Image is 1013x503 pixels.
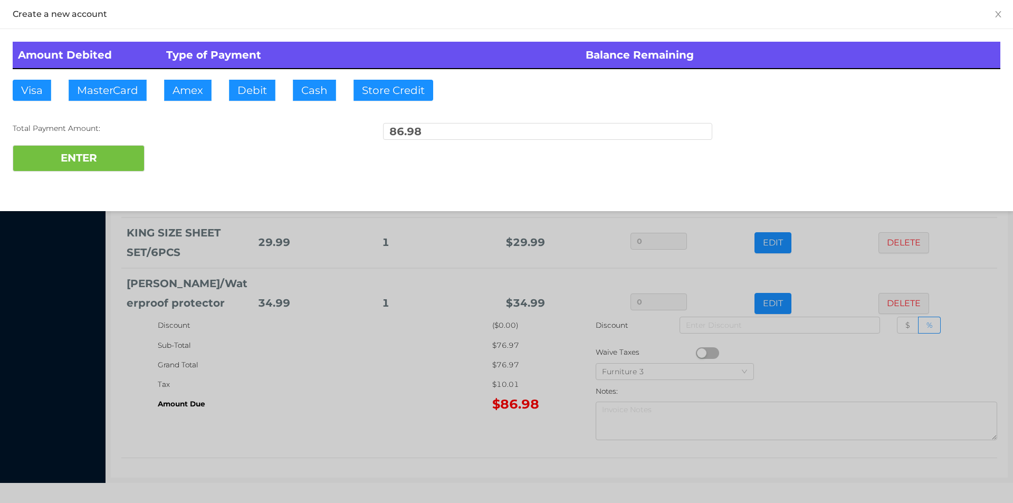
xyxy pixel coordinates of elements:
[229,80,275,101] button: Debit
[994,10,1002,18] i: icon: close
[353,80,433,101] button: Store Credit
[293,80,336,101] button: Cash
[13,80,51,101] button: Visa
[13,42,161,69] th: Amount Debited
[161,42,581,69] th: Type of Payment
[13,145,145,172] button: ENTER
[13,123,342,134] div: Total Payment Amount:
[164,80,212,101] button: Amex
[580,42,1000,69] th: Balance Remaining
[13,8,1000,20] div: Create a new account
[69,80,147,101] button: MasterCard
